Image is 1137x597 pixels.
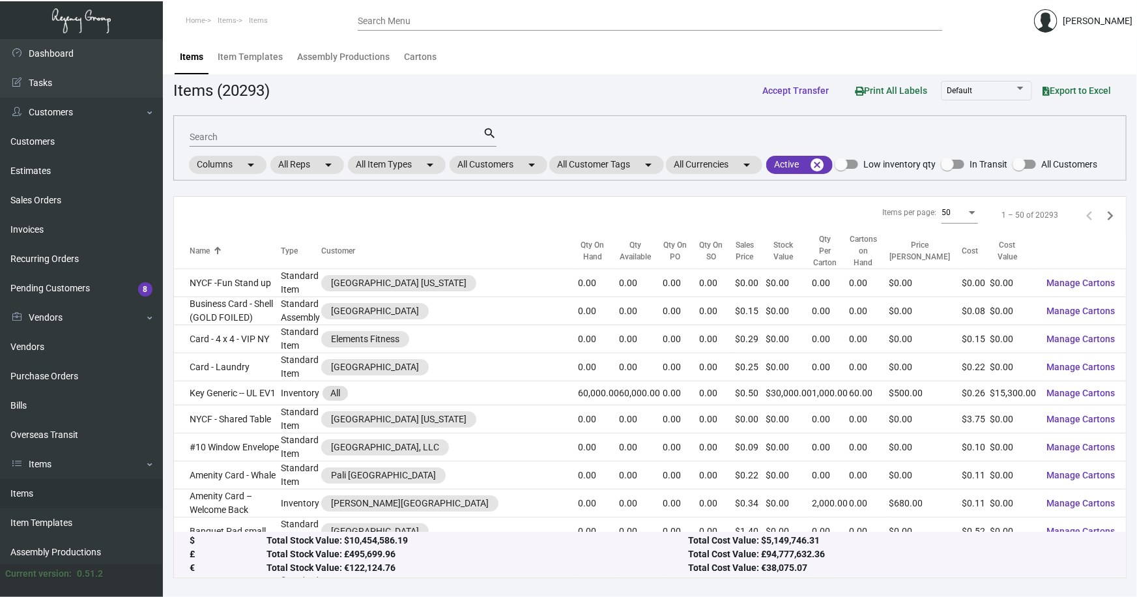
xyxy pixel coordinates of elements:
[889,381,962,405] td: $500.00
[321,157,336,173] mat-icon: arrow_drop_down
[266,534,689,548] div: Total Stock Value: $10,454,586.19
[331,304,419,318] div: [GEOGRAPHIC_DATA]
[620,405,663,433] td: 0.00
[1063,14,1132,28] div: [PERSON_NAME]
[990,269,1037,297] td: $0.00
[735,405,766,433] td: $0.00
[849,405,889,433] td: 0.00
[942,209,978,218] mat-select: Items per page:
[889,325,962,353] td: $0.00
[186,16,205,25] span: Home
[663,461,699,489] td: 0.00
[766,239,800,263] div: Stock Value
[180,50,203,64] div: Items
[889,239,962,263] div: Price [PERSON_NAME]
[189,156,266,174] mat-chip: Columns
[947,86,972,95] span: Default
[766,517,812,546] td: $0.00
[990,325,1037,353] td: $0.00
[735,239,766,263] div: Sales Price
[620,433,663,461] td: 0.00
[281,325,321,353] td: Standard Item
[766,297,812,325] td: $0.00
[578,461,620,489] td: 0.00
[735,381,766,405] td: $0.50
[990,353,1037,381] td: $0.00
[578,297,620,325] td: 0.00
[218,50,283,64] div: Item Templates
[962,245,979,257] div: Cost
[990,489,1037,517] td: $0.00
[970,156,1007,172] span: In Transit
[1001,209,1058,221] div: 1 – 50 of 20293
[699,489,736,517] td: 0.00
[620,269,663,297] td: 0.00
[766,433,812,461] td: $0.00
[578,239,608,263] div: Qty On Hand
[699,269,736,297] td: 0.00
[663,239,687,263] div: Qty On PO
[1047,442,1115,452] span: Manage Cartons
[1047,470,1115,480] span: Manage Cartons
[331,276,467,290] div: [GEOGRAPHIC_DATA] [US_STATE]
[663,239,699,263] div: Qty On PO
[889,353,962,381] td: $0.00
[849,297,889,325] td: 0.00
[1047,334,1115,344] span: Manage Cartons
[578,325,620,353] td: 0.00
[688,548,1110,562] div: Total Cost Value: £94,777,632.36
[174,517,281,546] td: Banquet Pad small
[962,433,990,461] td: $0.10
[663,297,699,325] td: 0.00
[1043,85,1111,96] span: Export to Excel
[218,16,237,25] span: Items
[321,233,578,269] th: Customer
[889,269,962,297] td: $0.00
[174,381,281,405] td: Key Generic -- UL EV1
[849,517,889,546] td: 0.00
[766,239,812,263] div: Stock Value
[174,353,281,381] td: Card - Laundry
[855,85,927,96] span: Print All Labels
[1037,299,1126,323] button: Manage Cartons
[766,489,812,517] td: $0.00
[281,405,321,433] td: Standard Item
[813,433,849,461] td: 0.00
[1037,327,1126,351] button: Manage Cartons
[889,239,951,263] div: Price [PERSON_NAME]
[5,567,72,581] div: Current version:
[962,297,990,325] td: $0.08
[1037,519,1126,543] button: Manage Cartons
[889,517,962,546] td: $0.00
[962,269,990,297] td: $0.00
[281,489,321,517] td: Inventory
[190,245,281,257] div: Name
[578,489,620,517] td: 0.00
[849,381,889,405] td: 60.00
[1047,388,1115,398] span: Manage Cartons
[942,208,951,217] span: 50
[889,405,962,433] td: $0.00
[752,79,839,102] button: Accept Transfer
[699,517,736,546] td: 0.00
[849,233,889,269] div: Cartons on Hand
[813,353,849,381] td: 0.00
[1037,435,1126,459] button: Manage Cartons
[762,85,829,96] span: Accept Transfer
[1047,306,1115,316] span: Manage Cartons
[813,381,849,405] td: 1,000.00
[699,433,736,461] td: 0.00
[281,245,321,257] div: Type
[813,405,849,433] td: 0.00
[849,233,878,269] div: Cartons on Hand
[174,405,281,433] td: NYCF - Shared Table
[990,405,1037,433] td: $0.00
[1100,205,1121,226] button: Next page
[813,269,849,297] td: 0.00
[281,353,321,381] td: Standard Item
[281,461,321,489] td: Standard Item
[1032,79,1121,102] button: Export to Excel
[663,489,699,517] td: 0.00
[766,381,812,405] td: $30,000.00
[249,16,268,25] span: Items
